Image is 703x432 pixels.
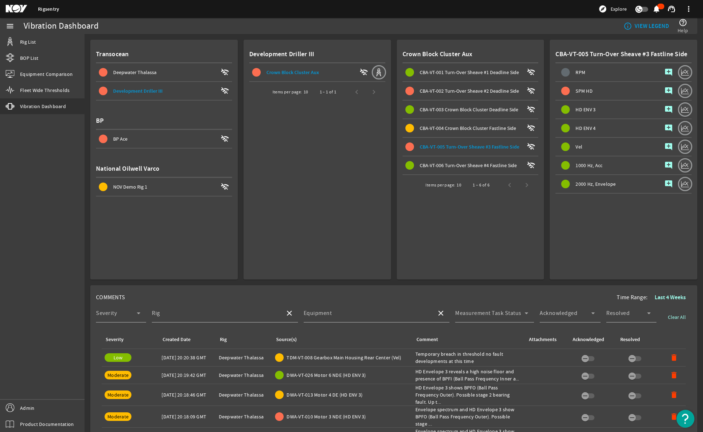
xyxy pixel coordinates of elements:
b: Last 4 Weeks [655,293,686,301]
span: Vibration Dashboard [20,103,66,110]
mat-icon: wifi_off [221,135,229,143]
div: Comment [415,336,519,344]
div: National Oilwell Varco [96,160,232,178]
div: Crown Block Cluster Aux [403,45,539,63]
mat-icon: add_comment [664,87,673,95]
div: HD Envelope 3 shows BPFO (Ball Pass Frequency Outer). Possible stage 2 bearing fault. Up t... [415,384,522,406]
span: HD ENV 3 [576,107,596,112]
span: Fleet Wide Thresholds [20,87,69,94]
span: 1000 Hz, Acc [576,163,602,168]
mat-icon: notifications [652,5,661,13]
span: Rig List [20,38,36,45]
div: 1 – 1 of 1 [320,88,337,96]
div: [DATE] 20:18:46 GMT [162,391,213,398]
div: Vibration Dashboard [24,23,98,30]
div: Rig [220,336,227,344]
span: Low [114,354,123,361]
span: BOP List [20,54,38,62]
a: Rigsentry [38,6,59,13]
div: Severity [105,336,153,344]
mat-icon: delete [670,371,678,379]
button: CBA-VT-001 Turn-Over Sheave #1 Deadline Side [403,63,539,81]
span: Crown Block Cluster Aux [266,69,319,76]
span: CBA-VT-006 Turn-Over Sheave #4 Fastline Side [420,162,517,169]
div: Resolved [619,336,657,344]
span: Moderate [107,392,129,398]
mat-icon: wifi_off [221,87,229,95]
span: 2000 Hz, Envelope [576,181,616,186]
mat-icon: add_comment [664,68,673,77]
mat-icon: wifi_off [221,183,229,191]
mat-label: Equipment [304,310,332,317]
mat-icon: wifi_off [527,87,535,95]
mat-icon: vibration [6,102,14,111]
div: Comment [416,336,438,344]
span: CBA-VT-004 Crown Block Cluster Fastline Side [420,125,516,131]
mat-label: Resolved [606,310,630,317]
div: BP [96,112,232,130]
mat-icon: delete [670,390,678,399]
span: NOV Demo Rig 1 [113,184,147,190]
span: Development Driller III [113,88,163,94]
span: Vel [576,144,582,149]
span: CBA-VT-001 Turn-Over Sheave #1 Deadline Side [420,69,519,76]
span: Equipment Comparison [20,71,73,78]
div: Severity [106,336,124,344]
span: HD ENV 4 [576,126,596,131]
mat-icon: wifi_off [221,68,229,77]
span: Product Documentation [20,421,74,428]
button: CBA-VT-005 Turn-Over Sheave #3 Fastline Side [403,138,539,156]
div: Items per page: [425,181,455,189]
span: SPM HD [576,88,593,93]
button: Open Resource Center [676,410,694,428]
div: Source(s) [275,336,406,344]
span: COMMENTS [96,294,125,301]
span: Moderate [107,413,129,420]
mat-icon: add_comment [664,124,673,132]
b: VIEW LEGEND [635,23,669,30]
button: Deepwater Thalassa [96,63,232,81]
div: Deepwater Thalassa [219,413,270,420]
div: [DATE] 20:20:38 GMT [162,354,213,361]
div: Acknowledged [573,336,604,344]
mat-icon: close [285,309,294,317]
button: NOV Demo Rig 1 [96,178,232,196]
span: DWA-VT-013 Motor 4 DE (HD ENV 3) [287,391,362,398]
span: Admin [20,404,34,412]
button: CBA-VT-004 Crown Block Cluster Fastline Side [403,119,539,137]
mat-icon: delete [670,412,678,421]
span: TDM-VT-008 Gearbox Main Housing Rear Center (Vel) [287,354,401,361]
div: 10 [457,181,461,189]
span: Moderate [107,372,129,378]
span: Help [678,27,688,34]
div: [DATE] 20:18:09 GMT [162,413,213,420]
mat-icon: add_comment [664,105,673,114]
mat-icon: wifi_off [527,161,535,170]
mat-label: Measurement Task Status [455,310,521,317]
div: [DATE] 20:19:42 GMT [162,372,213,379]
span: CBA-VT-002 Turn-Over Sheave #2 Deadline Side [420,88,519,94]
mat-icon: wifi_off [527,68,535,77]
div: Deepwater Thalassa [219,372,270,379]
div: Transocean [96,45,232,63]
button: Crown Block Cluster Aux [249,63,371,81]
span: BP Ace [113,136,127,142]
button: CBA-VT-003 Crown Block Cluster Deadline Side [403,101,539,118]
span: CBA-VT-005 Turn-Over Sheave #3 Fastline Side [420,144,519,150]
mat-label: Acknowledged [540,310,577,317]
mat-label: Rig [152,310,160,317]
button: CBA-VT-006 Turn-Over Sheave #4 Fastline Side [403,156,539,174]
button: VIEW LEGEND [621,20,672,33]
mat-icon: explore [598,5,607,13]
mat-icon: add_comment [664,180,673,188]
span: DWA-VT-026 Motor 6 NDE (HD ENV 3) [287,372,366,379]
mat-icon: menu [6,22,14,30]
div: Rig [219,336,267,344]
div: Deepwater Thalassa [219,391,270,398]
div: Attachments [529,336,557,344]
div: 10 [304,88,308,96]
div: Envelope spectrum and HD Envelope 3 show BPFO (Ball Pass Frequency Outer). Possible stage ... [415,406,522,427]
div: Source(s) [276,336,297,344]
span: CBA-VT-003 Crown Block Cluster Deadline Side [420,106,518,113]
span: RPM [576,70,585,75]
